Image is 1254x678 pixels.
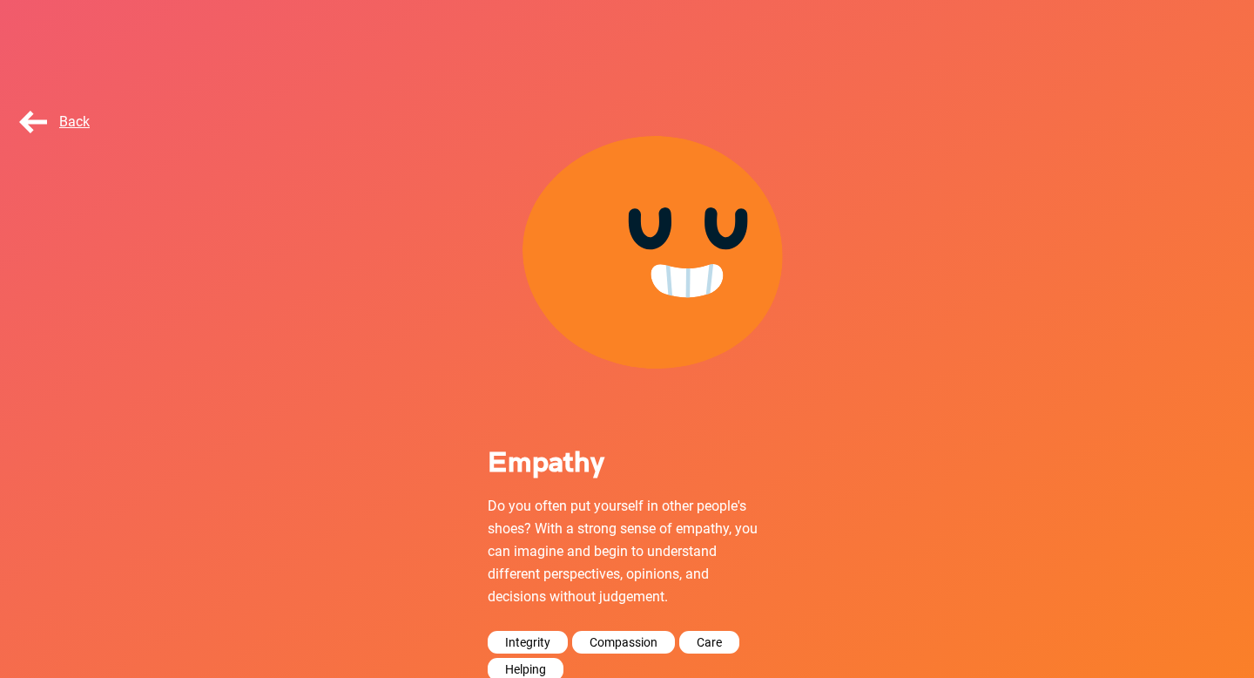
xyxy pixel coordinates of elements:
span: Back [16,113,90,130]
p: Do you often put yourself in other people's shoes? With a strong sense of empathy, you can imagin... [488,495,766,608]
div: Integrity [488,631,568,654]
h1: Empathy [488,445,766,476]
div: Care [679,631,739,654]
div: Compassion [572,631,675,654]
